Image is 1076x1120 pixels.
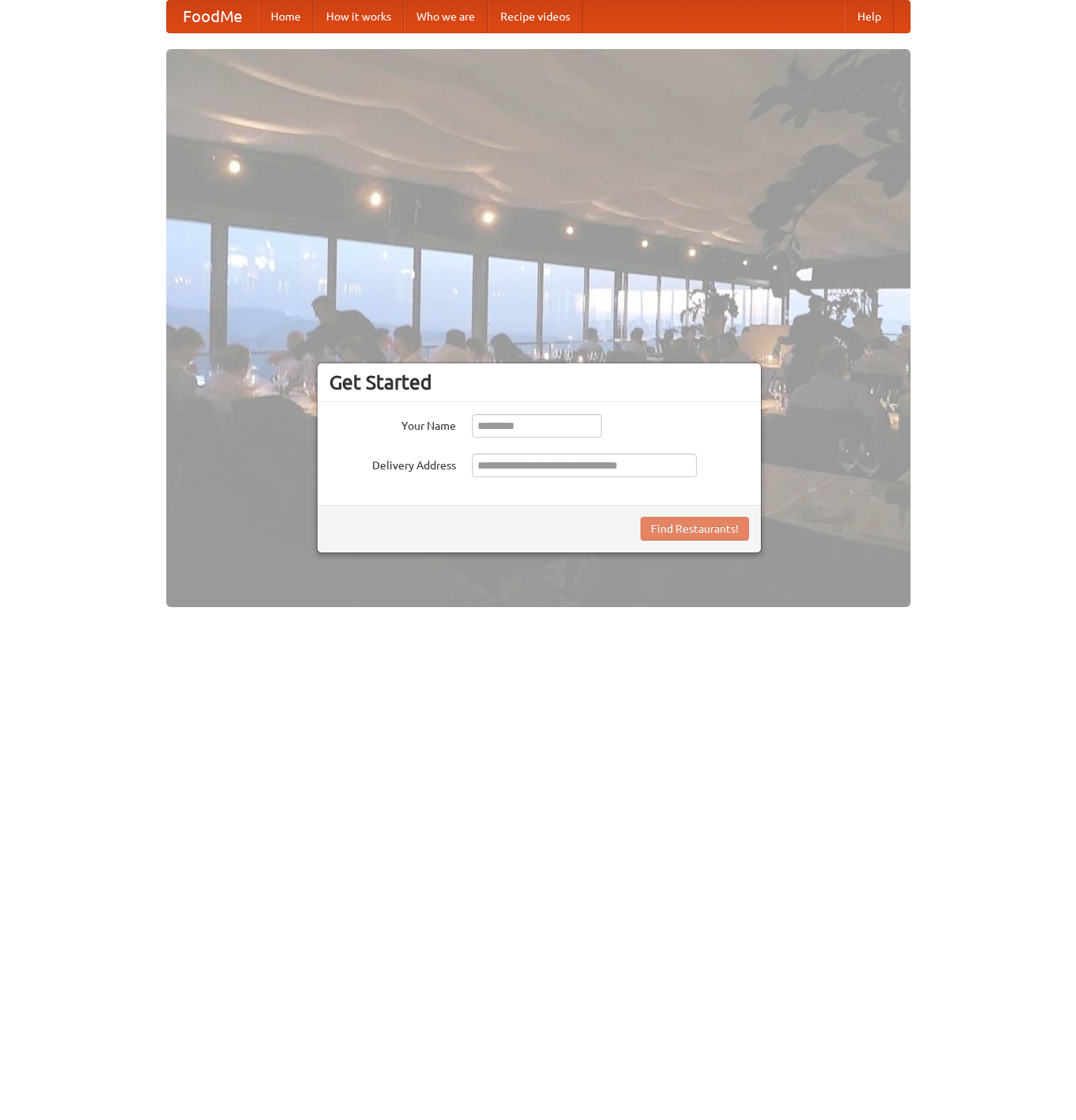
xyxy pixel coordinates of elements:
[641,517,749,541] button: Find Restaurants!
[329,370,749,394] h3: Get Started
[329,414,456,434] label: Your Name
[167,1,258,32] a: FoodMe
[404,1,488,32] a: Who we are
[314,1,404,32] a: How it works
[845,1,894,32] a: Help
[488,1,583,32] a: Recipe videos
[329,454,456,473] label: Delivery Address
[258,1,314,32] a: Home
